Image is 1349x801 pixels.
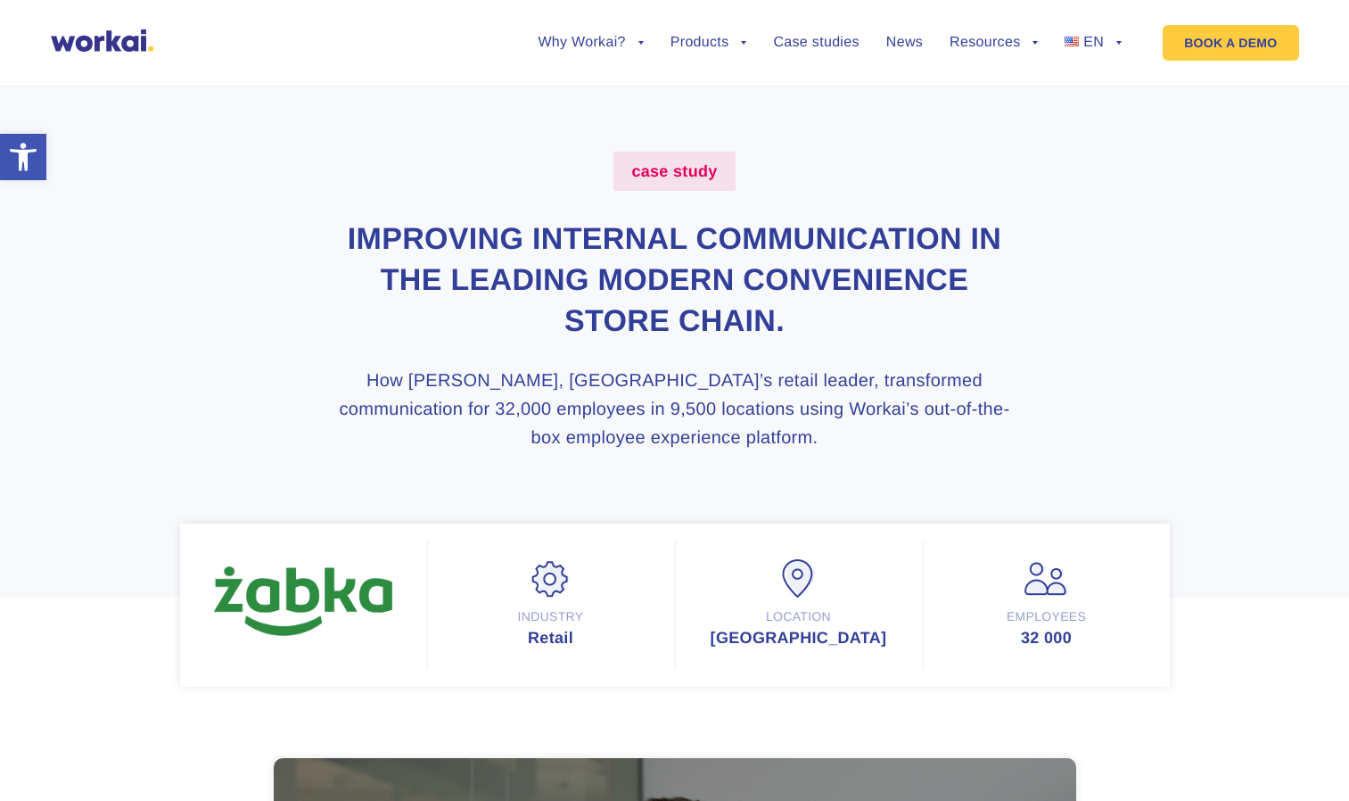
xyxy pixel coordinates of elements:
a: Resources [950,36,1038,50]
a: Case studies [773,36,859,50]
div: Location [694,608,904,625]
a: EN [1065,36,1122,50]
div: Retail [446,630,656,647]
div: 32 000 [942,630,1152,647]
img: Location [777,559,821,599]
img: Industry [529,559,573,599]
h3: How [PERSON_NAME], [GEOGRAPHIC_DATA]’s retail leader, transformed communication for 32,000 employ... [328,367,1021,452]
a: News [886,36,923,50]
a: Why Workai? [538,36,643,50]
div: Industry [446,608,656,625]
a: BOOK A DEMO [1163,25,1298,61]
img: Employees [1024,559,1069,599]
div: Employees [942,608,1152,625]
label: case study [613,152,735,191]
span: EN [1083,35,1104,50]
a: Products [670,36,747,50]
h1: IMPROVING INTERNAL COMMUNICATION IN THE LEADING MODERN CONVENIENCE STORE CHAIN. [328,219,1021,343]
div: [GEOGRAPHIC_DATA] [694,630,904,647]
